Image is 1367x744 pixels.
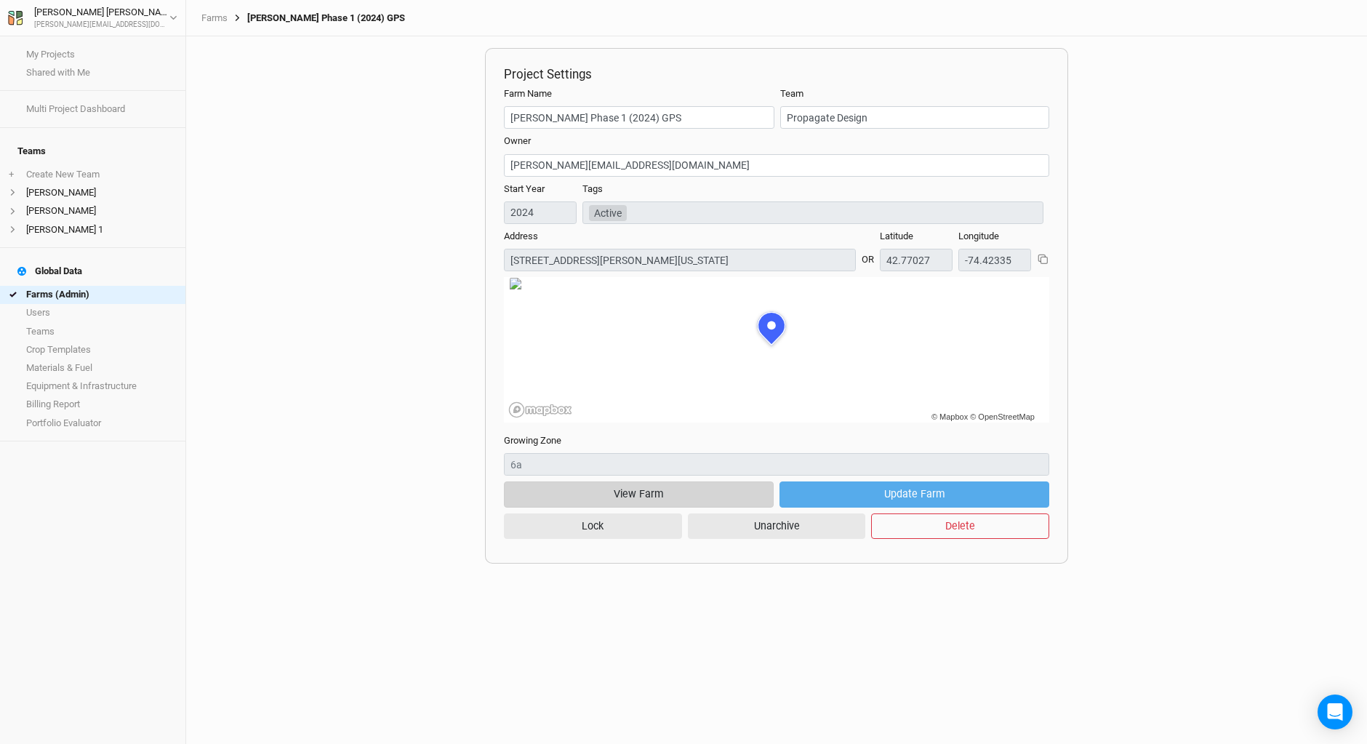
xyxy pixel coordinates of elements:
[862,241,874,266] div: OR
[582,183,603,196] label: Tags
[34,5,169,20] div: [PERSON_NAME] [PERSON_NAME]
[504,106,774,129] input: Project/Farm Name
[504,67,1049,81] h2: Project Settings
[504,434,561,447] label: Growing Zone
[688,513,866,539] button: Unarchive
[1037,253,1049,265] button: Copy
[9,137,177,166] h4: Teams
[880,230,913,243] label: Latitude
[958,230,999,243] label: Longitude
[504,513,682,539] button: Lock
[9,169,14,180] span: +
[228,12,405,24] div: [PERSON_NAME] Phase 1 (2024) GPS
[7,4,178,31] button: [PERSON_NAME] [PERSON_NAME][PERSON_NAME][EMAIL_ADDRESS][DOMAIN_NAME]
[504,87,552,100] label: Farm Name
[931,412,968,421] a: © Mapbox
[779,481,1049,507] button: Update Farm
[871,513,1049,539] button: Delete
[780,106,1049,129] input: Propagate Design
[504,154,1049,177] input: bob@propagateventures.com
[780,87,803,100] label: Team
[504,453,1049,476] input: 6a
[504,230,538,243] label: Address
[508,401,572,418] a: Mapbox logo
[504,201,577,224] input: Start Year
[201,12,228,24] a: Farms
[1318,695,1352,729] div: Open Intercom Messenger
[34,20,169,31] div: [PERSON_NAME][EMAIL_ADDRESS][DOMAIN_NAME]
[504,481,774,507] button: View Farm
[504,183,545,196] label: Start Year
[958,249,1031,271] input: Longitude
[17,265,82,277] div: Global Data
[970,412,1035,421] a: © OpenStreetMap
[880,249,953,271] input: Latitude
[504,135,531,148] label: Owner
